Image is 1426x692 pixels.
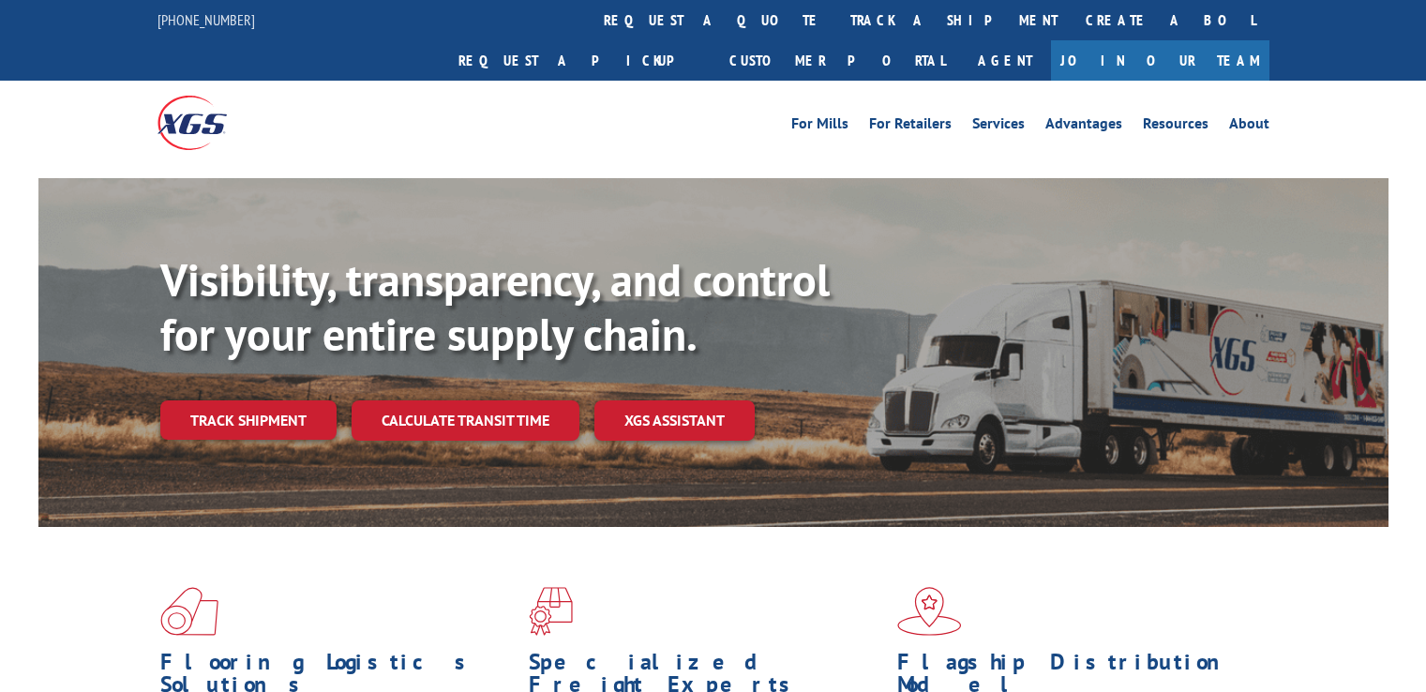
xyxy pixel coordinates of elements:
a: Join Our Team [1051,40,1269,81]
img: xgs-icon-focused-on-flooring-red [529,587,573,636]
a: For Mills [791,116,848,137]
a: Track shipment [160,400,337,440]
a: [PHONE_NUMBER] [158,10,255,29]
a: Customer Portal [715,40,959,81]
a: About [1229,116,1269,137]
img: xgs-icon-total-supply-chain-intelligence-red [160,587,218,636]
a: Resources [1143,116,1208,137]
a: Advantages [1045,116,1122,137]
b: Visibility, transparency, and control for your entire supply chain. [160,250,830,363]
a: Calculate transit time [352,400,579,441]
a: Agent [959,40,1051,81]
a: Services [972,116,1025,137]
a: Request a pickup [444,40,715,81]
a: For Retailers [869,116,952,137]
a: XGS ASSISTANT [594,400,755,441]
img: xgs-icon-flagship-distribution-model-red [897,587,962,636]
